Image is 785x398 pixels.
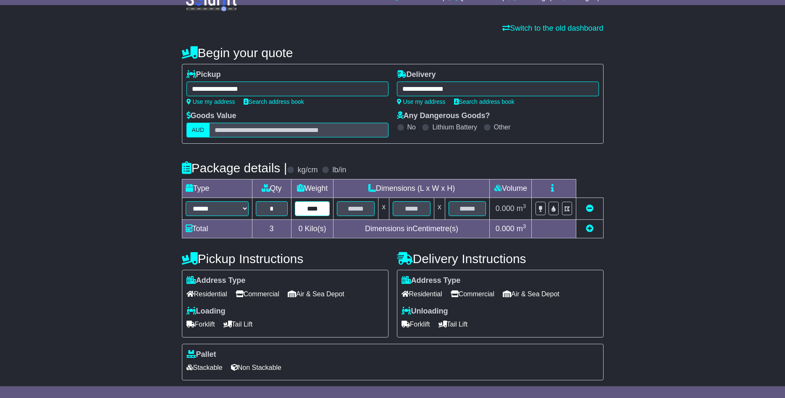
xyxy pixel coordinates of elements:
[186,287,227,300] span: Residential
[407,123,416,131] label: No
[252,179,291,198] td: Qty
[332,166,346,175] label: lb/in
[186,111,236,121] label: Goods Value
[186,70,221,79] label: Pickup
[298,224,302,233] span: 0
[503,287,559,300] span: Air & Sea Depot
[182,252,389,266] h4: Pickup Instructions
[517,224,526,233] span: m
[523,203,526,209] sup: 3
[402,307,448,316] label: Unloading
[223,318,253,331] span: Tail Lift
[297,166,318,175] label: kg/cm
[288,287,344,300] span: Air & Sea Depot
[291,220,333,238] td: Kilo(s)
[231,361,281,374] span: Non Stackable
[236,287,279,300] span: Commercial
[252,220,291,238] td: 3
[333,179,490,198] td: Dimensions (L x W x H)
[451,287,494,300] span: Commercial
[397,252,604,266] h4: Delivery Instructions
[502,24,603,32] a: Switch to the old dashboard
[186,276,246,285] label: Address Type
[182,220,252,238] td: Total
[397,98,446,105] a: Use my address
[402,276,461,285] label: Address Type
[186,318,215,331] span: Forklift
[517,204,526,213] span: m
[397,70,436,79] label: Delivery
[454,98,515,105] a: Search address book
[432,123,477,131] label: Lithium Battery
[438,318,468,331] span: Tail Lift
[333,220,490,238] td: Dimensions in Centimetre(s)
[291,179,333,198] td: Weight
[186,361,223,374] span: Stackable
[182,161,287,175] h4: Package details |
[494,123,511,131] label: Other
[397,111,490,121] label: Any Dangerous Goods?
[586,224,593,233] a: Add new item
[182,179,252,198] td: Type
[402,318,430,331] span: Forklift
[496,224,515,233] span: 0.000
[182,46,604,60] h4: Begin your quote
[244,98,304,105] a: Search address book
[586,204,593,213] a: Remove this item
[186,350,216,359] label: Pallet
[186,98,235,105] a: Use my address
[490,179,532,198] td: Volume
[434,198,445,220] td: x
[523,223,526,229] sup: 3
[186,123,210,137] label: AUD
[186,307,226,316] label: Loading
[496,204,515,213] span: 0.000
[402,287,442,300] span: Residential
[378,198,389,220] td: x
